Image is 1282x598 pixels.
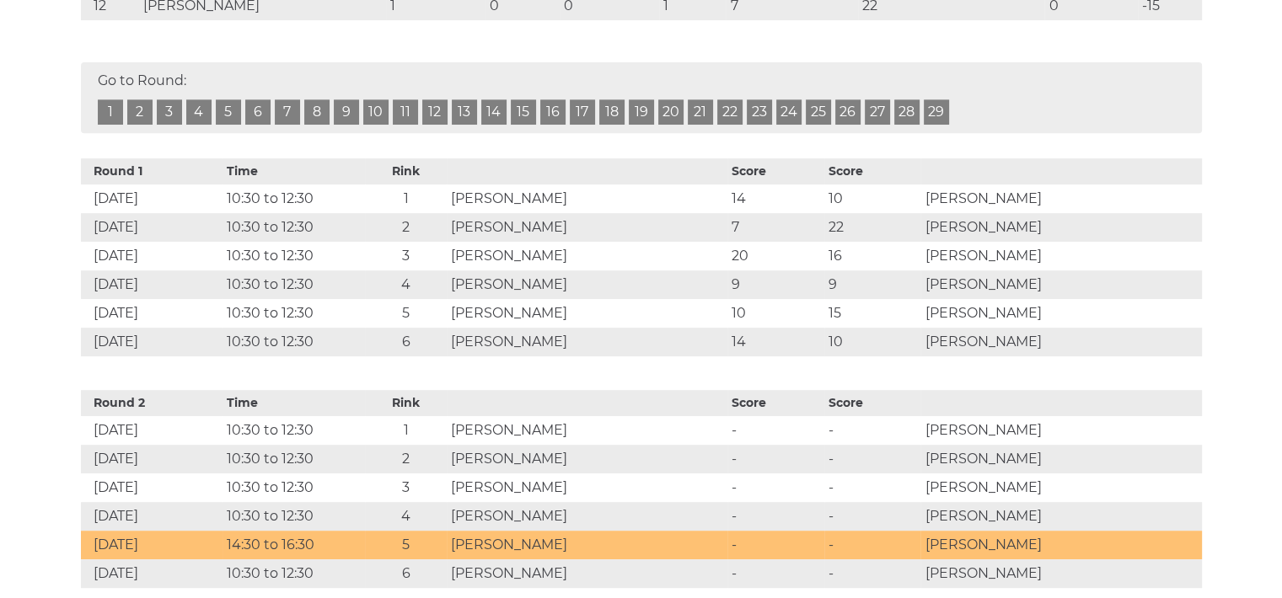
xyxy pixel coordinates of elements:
th: Rink [365,390,447,416]
td: 16 [824,242,921,270]
td: [PERSON_NAME] [920,213,1201,242]
td: [PERSON_NAME] [447,242,727,270]
td: 5 [365,299,447,328]
th: Round 1 [81,158,223,184]
td: 1 [365,416,447,445]
td: 9 [824,270,921,299]
td: [DATE] [81,473,223,502]
td: [PERSON_NAME] [447,299,727,328]
th: Score [727,158,824,184]
a: 10 [363,99,389,125]
td: [DATE] [81,559,223,588]
a: 17 [570,99,595,125]
td: 15 [824,299,921,328]
td: [DATE] [81,270,223,299]
td: - [824,531,921,559]
td: 10:30 to 12:30 [223,184,365,213]
td: [PERSON_NAME] [447,416,727,445]
td: 4 [365,270,447,299]
td: 4 [365,502,447,531]
td: - [727,473,824,502]
td: [DATE] [81,445,223,473]
td: - [824,502,921,531]
td: 3 [365,242,447,270]
td: - [727,531,824,559]
th: Time [223,390,365,416]
td: [PERSON_NAME] [920,473,1201,502]
td: 20 [727,242,824,270]
td: 3 [365,473,447,502]
td: [PERSON_NAME] [447,473,727,502]
td: 10:30 to 12:30 [223,299,365,328]
a: 9 [334,99,359,125]
td: - [824,445,921,473]
a: 21 [688,99,713,125]
th: Score [727,390,824,416]
td: - [727,416,824,445]
td: [DATE] [81,502,223,531]
td: [DATE] [81,531,223,559]
a: 1 [98,99,123,125]
th: Score [824,390,921,416]
td: 6 [365,559,447,588]
td: 10:30 to 12:30 [223,559,365,588]
td: 10:30 to 12:30 [223,473,365,502]
th: Rink [365,158,447,184]
td: 14 [727,184,824,213]
a: 5 [216,99,241,125]
td: 10:30 to 12:30 [223,416,365,445]
td: - [824,473,921,502]
a: 6 [245,99,271,125]
td: 2 [365,445,447,473]
td: [PERSON_NAME] [447,502,727,531]
a: 13 [452,99,477,125]
td: 10:30 to 12:30 [223,445,365,473]
td: - [727,502,824,531]
td: - [727,445,824,473]
a: 7 [275,99,300,125]
a: 28 [894,99,920,125]
a: 26 [835,99,861,125]
a: 22 [717,99,743,125]
th: Round 2 [81,390,223,416]
td: [PERSON_NAME] [447,213,727,242]
td: [PERSON_NAME] [920,416,1201,445]
td: [PERSON_NAME] [920,270,1201,299]
th: Time [223,158,365,184]
td: [PERSON_NAME] [920,328,1201,356]
a: 2 [127,99,153,125]
td: - [727,559,824,588]
td: 10 [727,299,824,328]
a: 19 [629,99,654,125]
td: 22 [824,213,921,242]
td: [DATE] [81,328,223,356]
td: [DATE] [81,184,223,213]
td: [PERSON_NAME] [447,445,727,473]
td: - [824,559,921,588]
td: 6 [365,328,447,356]
td: 9 [727,270,824,299]
a: 18 [599,99,625,125]
td: 10:30 to 12:30 [223,270,365,299]
td: [PERSON_NAME] [447,531,727,559]
a: 15 [511,99,536,125]
td: 10:30 to 12:30 [223,213,365,242]
a: 20 [658,99,684,125]
a: 25 [806,99,831,125]
td: 10:30 to 12:30 [223,242,365,270]
td: [DATE] [81,299,223,328]
td: [PERSON_NAME] [447,328,727,356]
td: - [824,416,921,445]
a: 27 [865,99,890,125]
a: 12 [422,99,448,125]
div: Go to Round: [81,62,1202,133]
td: [PERSON_NAME] [920,184,1201,213]
th: Score [824,158,921,184]
a: 4 [186,99,212,125]
td: [PERSON_NAME] [920,445,1201,473]
td: 7 [727,213,824,242]
a: 23 [747,99,772,125]
a: 11 [393,99,418,125]
td: [PERSON_NAME] [920,531,1201,559]
td: 10 [824,328,921,356]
